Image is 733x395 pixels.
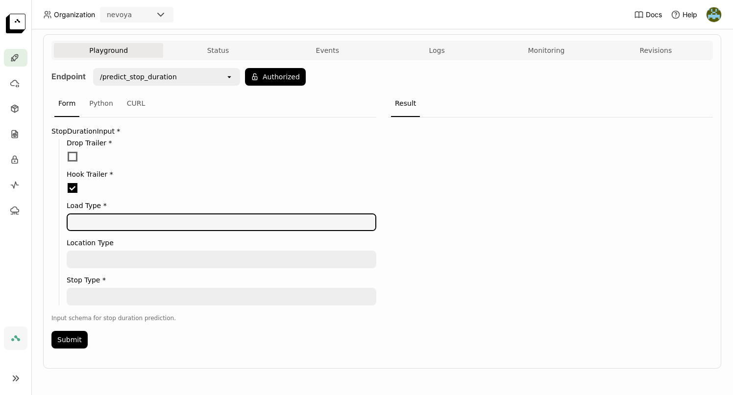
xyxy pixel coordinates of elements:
div: /predict_stop_duration [100,72,177,82]
div: Help [671,10,697,20]
button: Authorized [245,68,306,86]
div: Form [54,91,79,117]
label: Drop Trailer * [67,139,376,147]
img: logo [6,14,25,33]
button: Status [163,43,272,58]
div: Input schema for stop duration prediction. [51,313,376,323]
span: Logs [429,46,444,55]
label: Hook Trailer * [67,170,376,178]
a: Docs [634,10,662,20]
input: Selected /predict_stop_duration. [178,72,179,82]
label: Location Type [67,239,376,247]
strong: Endpoint [51,71,86,81]
label: Load Type * [67,202,376,209]
button: Events [273,43,382,58]
input: Selected nevoya. [133,10,134,20]
div: CURL [123,91,149,117]
span: Help [683,10,697,19]
div: Result [391,91,420,117]
span: Organization [54,10,95,19]
button: Revisions [601,43,710,58]
label: StopDurationInput * [51,127,376,135]
button: Monitoring [491,43,601,58]
div: Python [85,91,117,117]
label: Stop Type * [67,276,376,284]
svg: open [225,73,233,81]
span: Docs [646,10,662,19]
button: Playground [54,43,163,58]
button: Submit [51,331,88,349]
img: Thomas Atwood [707,7,721,22]
div: nevoya [107,10,132,20]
